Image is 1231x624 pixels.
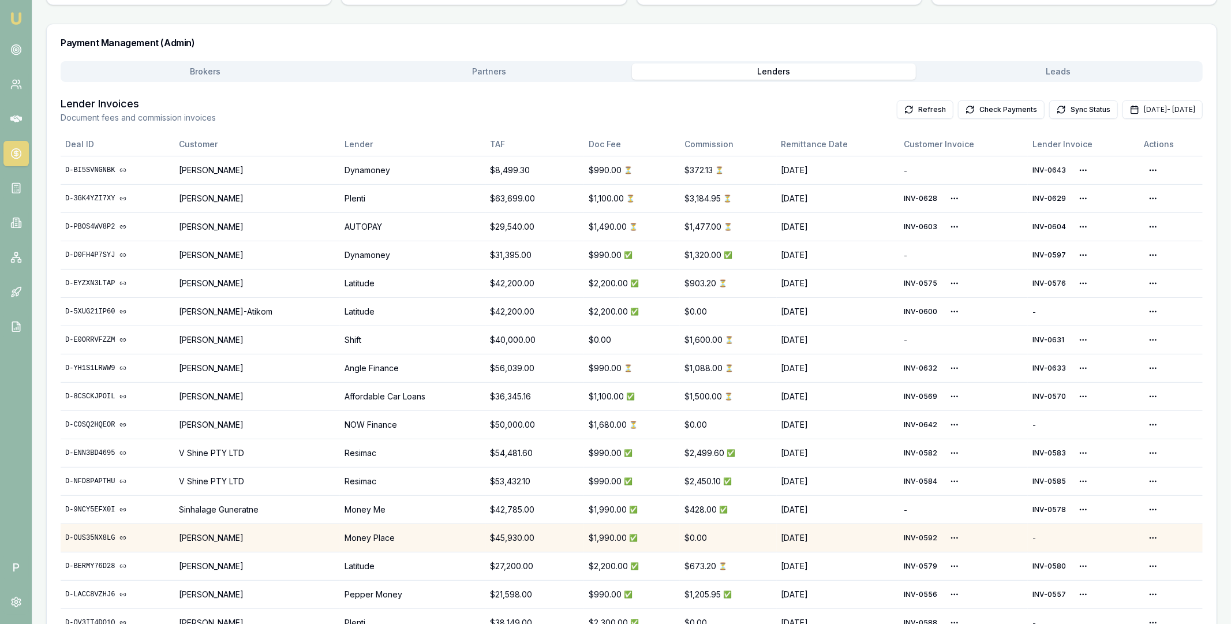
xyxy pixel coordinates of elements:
[715,166,724,175] span: Payment Pending
[65,533,170,543] a: D-OUS35NX8LG
[65,279,170,288] a: D-EYZXN3LTAP
[904,364,941,373] span: DB ID: cmfaimpq2000u2pc80wq1g9jz Xero ID: 1ec6f755-7543-42d6-8cd4-99663fde4d80
[65,590,170,599] a: D-LACC8VZHJ6
[589,221,675,233] div: $1,490.00
[589,532,675,544] div: $1,990.00
[340,354,485,382] td: Angle Finance
[684,278,772,289] div: $903.20
[490,561,579,572] div: $27,200.00
[624,590,633,599] span: Payment Received
[340,297,485,326] td: Latitude
[174,326,340,354] td: [PERSON_NAME]
[589,278,675,289] div: $2,200.00
[589,193,675,204] div: $1,100.00
[9,12,23,25] img: emu-icon-u.png
[777,439,900,467] td: [DATE]
[340,467,485,495] td: Resimac
[904,222,941,231] span: DB ID: cmfabb7ef000id3gd5tyw305g Xero ID: 1f1209b2-a69c-47f1-8b3f-9ec451202fd5
[629,533,638,543] span: Payment Received
[65,477,170,486] a: D-NFD8PAPTHU
[1032,449,1069,458] span: DB ID: cmfa9dno300056bmulvj55fl1 Xero ID: ce1ab5fd-0542-423c-8ada-bf75b593604d
[899,133,1028,156] th: Customer Invoice
[626,194,635,203] span: Payment Pending
[958,100,1045,119] button: Check Payments
[624,251,633,260] span: Payment Received
[174,156,340,184] td: [PERSON_NAME]
[904,449,941,458] span: DB ID: cmfa9dltf00016bmuow0my793 Xero ID: 4ea597b7-d309-4550-8f8c-054f8d7231cf
[490,419,579,431] div: $50,000.00
[490,306,579,317] div: $42,200.00
[65,562,170,571] a: D-BERMY76D28
[340,212,485,241] td: AUTOPAY
[174,212,340,241] td: [PERSON_NAME]
[174,354,340,382] td: [PERSON_NAME]
[174,133,340,156] th: Customer
[174,241,340,269] td: [PERSON_NAME]
[589,589,675,600] div: $990.00
[904,420,941,429] span: DB ID: cmfbrl86f000412xfbbyskj3u Xero ID: 6c46fa02-cb22-493a-81f9-bff1ea6062e5
[777,410,900,439] td: [DATE]
[340,495,485,524] td: Money Me
[61,112,216,124] p: Document fees and commission invoices
[684,391,772,402] div: $1,500.00
[65,449,170,458] a: D-ENN3BD4695
[624,166,633,175] span: Payment Pending
[684,561,772,572] div: $673.20
[629,420,638,429] span: Payment Pending
[777,184,900,212] td: [DATE]
[340,382,485,410] td: Affordable Car Loans
[1032,194,1069,203] span: DB ID: cmfafps8l000twe6navyo7yhq Xero ID: 14d7bb10-de9f-4db2-aebc-6d1d9be63bae
[61,133,174,156] th: Deal ID
[1032,335,1069,345] span: DB ID: cmfagk2ch004camcf3yh1yd3u Xero ID: fad64a0b-990c-448b-988d-8689fae41ad8
[1032,308,1036,316] span: -
[777,326,900,354] td: [DATE]
[1139,133,1203,156] th: Actions
[584,133,680,156] th: Doc Fee
[589,419,675,431] div: $1,680.00
[490,278,579,289] div: $42,200.00
[719,562,727,571] span: Payment Pending
[904,533,941,543] span: DB ID: cmfa9sm0h0005478kx0rzf31x Xero ID: 760c6af4-cd70-4489-90c9-09ca54773168
[490,193,579,204] div: $63,699.00
[340,524,485,552] td: Money Place
[3,555,29,580] span: P
[589,447,675,459] div: $990.00
[777,156,900,184] td: [DATE]
[684,532,772,544] div: $0.00
[897,100,953,119] button: Refresh
[777,580,900,608] td: [DATE]
[630,562,639,571] span: Payment Received
[724,251,732,260] span: Payment Received
[904,307,941,316] span: DB ID: cmfaaxra9002e49g4d8tqe1yo Xero ID: 59ef5d35-a449-4cab-b94e-ef5240daaee2
[65,166,170,175] a: D-BI5SVNGNBK
[684,363,772,374] div: $1,088.00
[174,297,340,326] td: [PERSON_NAME]-Atikom
[904,166,907,175] span: -
[589,334,675,346] div: $0.00
[63,63,347,80] button: Brokers
[485,133,584,156] th: TAF
[174,495,340,524] td: Sinhalage Guneratne
[490,334,579,346] div: $40,000.00
[723,590,732,599] span: Payment Received
[1032,590,1069,599] span: DB ID: cmf3eslmy000lpz91rnkg9o41 Xero ID: 53ff4b17-c463-4d1b-9724-fdc1d027df69
[777,269,900,297] td: [DATE]
[174,439,340,467] td: V Shine PTY LTD
[725,335,734,345] span: Payment Pending
[626,392,635,401] span: Payment Received
[589,561,675,572] div: $2,200.00
[61,38,1203,47] h3: Payment Management (Admin)
[916,63,1200,80] button: Leads
[65,335,170,345] a: D-E0ORRVFZZM
[684,334,772,346] div: $1,600.00
[340,410,485,439] td: NOW Finance
[340,184,485,212] td: Plenti
[65,194,170,203] a: D-3GK4YZI7XY
[723,194,732,203] span: Payment Pending
[904,590,941,599] span: DB ID: cmf3esk4t000hpz91zxfn385z Xero ID: a2cb2959-14e9-4126-9153-23dd5fb656ba
[174,467,340,495] td: V Shine PTY LTD
[777,354,900,382] td: [DATE]
[630,279,639,288] span: Payment Received
[684,589,772,600] div: $1,205.95
[490,532,579,544] div: $45,930.00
